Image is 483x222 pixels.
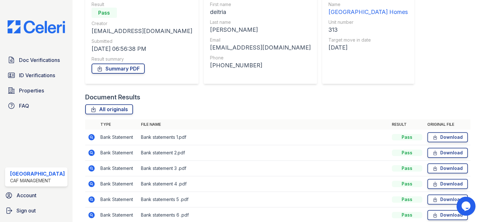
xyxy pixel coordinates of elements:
[392,134,422,140] div: Pass
[98,145,138,161] td: Bank Statement
[210,55,311,61] div: Phone
[328,25,408,34] div: 313
[427,210,468,220] a: Download
[210,25,311,34] div: [PERSON_NAME]
[16,192,36,199] span: Account
[19,102,29,110] span: FAQ
[3,20,70,33] img: CE_Logo_Blue-a8612792a0a2168367f1c8372b55b34899dd931a85d93a1a3d3e32e68fde9ad4.png
[328,43,408,52] div: [DATE]
[328,8,408,17] div: [GEOGRAPHIC_DATA] Homes
[98,119,138,130] th: Type
[328,1,408,17] a: Name [GEOGRAPHIC_DATA] Homes
[392,181,422,187] div: Pass
[210,43,311,52] div: [EMAIL_ADDRESS][DOMAIN_NAME]
[19,71,55,79] span: ID Verifications
[328,37,408,43] div: Target move in date
[138,145,389,161] td: Bank statement 2.pdf
[92,38,192,44] div: Submitted
[3,189,70,202] a: Account
[3,204,70,217] a: Sign out
[5,69,67,82] a: ID Verifications
[138,130,389,145] td: Bank statements 1.pdf
[92,20,192,27] div: Creator
[392,150,422,156] div: Pass
[19,56,60,64] span: Doc Verifications
[210,1,311,8] div: First name
[392,196,422,203] div: Pass
[389,119,425,130] th: Result
[425,119,470,130] th: Original file
[98,192,138,207] td: Bank Statement
[210,61,311,70] div: [PHONE_NUMBER]
[98,130,138,145] td: Bank Statement
[427,148,468,158] a: Download
[16,207,36,214] span: Sign out
[392,165,422,172] div: Pass
[328,1,408,8] div: Name
[456,197,477,216] iframe: chat widget
[210,37,311,43] div: Email
[98,161,138,176] td: Bank Statement
[210,19,311,25] div: Last name
[85,104,133,114] a: All originals
[92,8,117,18] div: Pass
[92,27,192,36] div: [EMAIL_ADDRESS][DOMAIN_NAME]
[98,176,138,192] td: Bank Statement
[5,84,67,97] a: Properties
[138,176,389,192] td: Bank statement 4 .pdf
[427,132,468,142] a: Download
[328,19,408,25] div: Unit number
[5,54,67,66] a: Doc Verifications
[5,99,67,112] a: FAQ
[427,194,468,205] a: Download
[138,192,389,207] td: Bank statements 5 .pdf
[19,87,44,94] span: Properties
[210,8,311,17] div: deitria
[10,178,65,184] div: CAF Management
[427,163,468,173] a: Download
[10,170,65,178] div: [GEOGRAPHIC_DATA]
[138,119,389,130] th: File name
[92,1,192,8] div: Result
[138,161,389,176] td: Bank statement 3 .pdf
[85,93,140,102] div: Document Results
[92,56,192,62] div: Result summary
[92,64,145,74] a: Summary PDF
[92,44,192,53] div: [DATE] 06:56:38 PM
[427,179,468,189] a: Download
[392,212,422,218] div: Pass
